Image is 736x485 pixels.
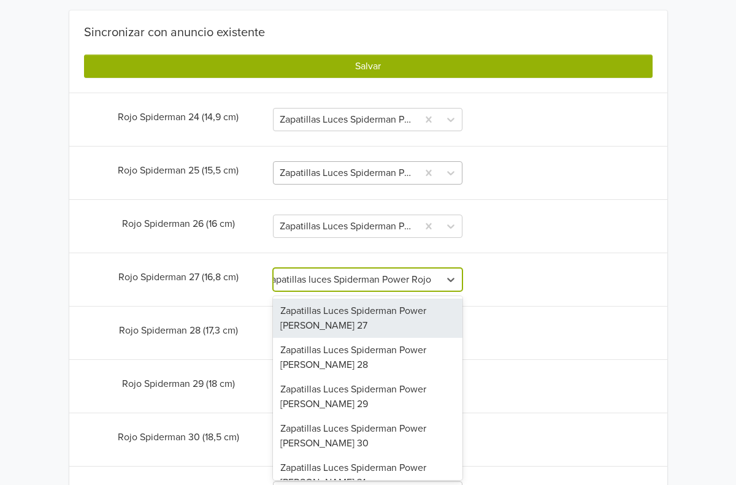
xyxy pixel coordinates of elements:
div: Rojo Spiderman 28 (17,3 cm) [84,323,274,343]
div: Rojo Spiderman 25 (15,5 cm) [84,163,274,183]
div: Zapatillas Luces Spiderman Power [PERSON_NAME] 30 [273,416,462,456]
button: Salvar [84,55,653,78]
div: Rojo Spiderman 29 (18 cm) [84,376,274,396]
div: Rojo Spiderman 26 (16 cm) [84,216,274,236]
div: Rojo Spiderman 30 (18,5 cm) [84,430,274,449]
div: Zapatillas Luces Spiderman Power [PERSON_NAME] 29 [273,377,462,416]
div: Sincronizar con anuncio existente [84,25,265,40]
div: Zapatillas Luces Spiderman Power [PERSON_NAME] 27 [273,299,462,338]
div: Zapatillas Luces Spiderman Power [PERSON_NAME] 28 [273,338,462,377]
div: Rojo Spiderman 27 (16,8 cm) [84,270,274,289]
div: Rojo Spiderman 24 (14,9 cm) [84,110,274,129]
